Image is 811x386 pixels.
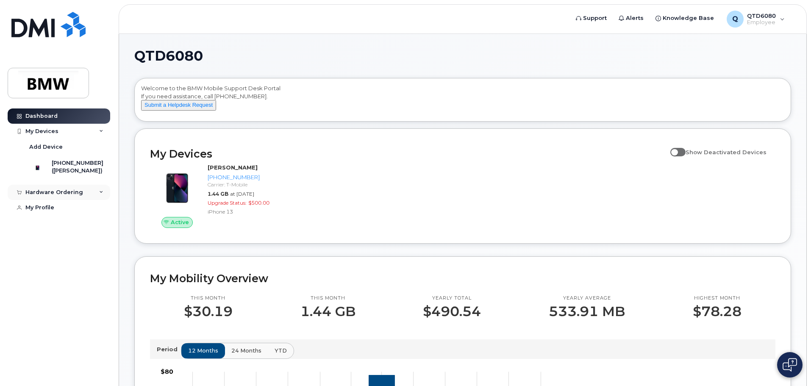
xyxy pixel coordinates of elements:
[208,181,295,188] div: Carrier: T-Mobile
[783,358,797,372] img: Open chat
[141,84,784,118] div: Welcome to the BMW Mobile Support Desk Portal If you need assistance, call [PHONE_NUMBER].
[150,272,775,285] h2: My Mobility Overview
[549,295,625,302] p: Yearly average
[208,173,295,181] div: [PHONE_NUMBER]
[693,295,742,302] p: Highest month
[157,168,197,208] img: image20231002-3703462-1ig824h.jpeg
[275,347,287,355] span: YTD
[300,304,356,319] p: 1.44 GB
[208,200,247,206] span: Upgrade Status:
[208,191,228,197] span: 1.44 GB
[150,147,666,160] h2: My Devices
[549,304,625,319] p: 533.91 MB
[231,347,261,355] span: 24 months
[171,218,189,226] span: Active
[423,304,481,319] p: $490.54
[141,101,216,108] a: Submit a Helpdesk Request
[208,164,258,171] strong: [PERSON_NAME]
[161,368,173,375] tspan: $80
[670,144,677,151] input: Show Deactivated Devices
[184,295,233,302] p: This month
[686,149,767,156] span: Show Deactivated Devices
[423,295,481,302] p: Yearly total
[150,164,299,228] a: Active[PERSON_NAME][PHONE_NUMBER]Carrier: T-Mobile1.44 GBat [DATE]Upgrade Status:$500.00iPhone 13
[693,304,742,319] p: $78.28
[141,100,216,111] button: Submit a Helpdesk Request
[134,50,203,62] span: QTD6080
[208,208,295,215] div: iPhone 13
[300,295,356,302] p: This month
[157,345,181,353] p: Period
[248,200,269,206] span: $500.00
[230,191,254,197] span: at [DATE]
[184,304,233,319] p: $30.19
